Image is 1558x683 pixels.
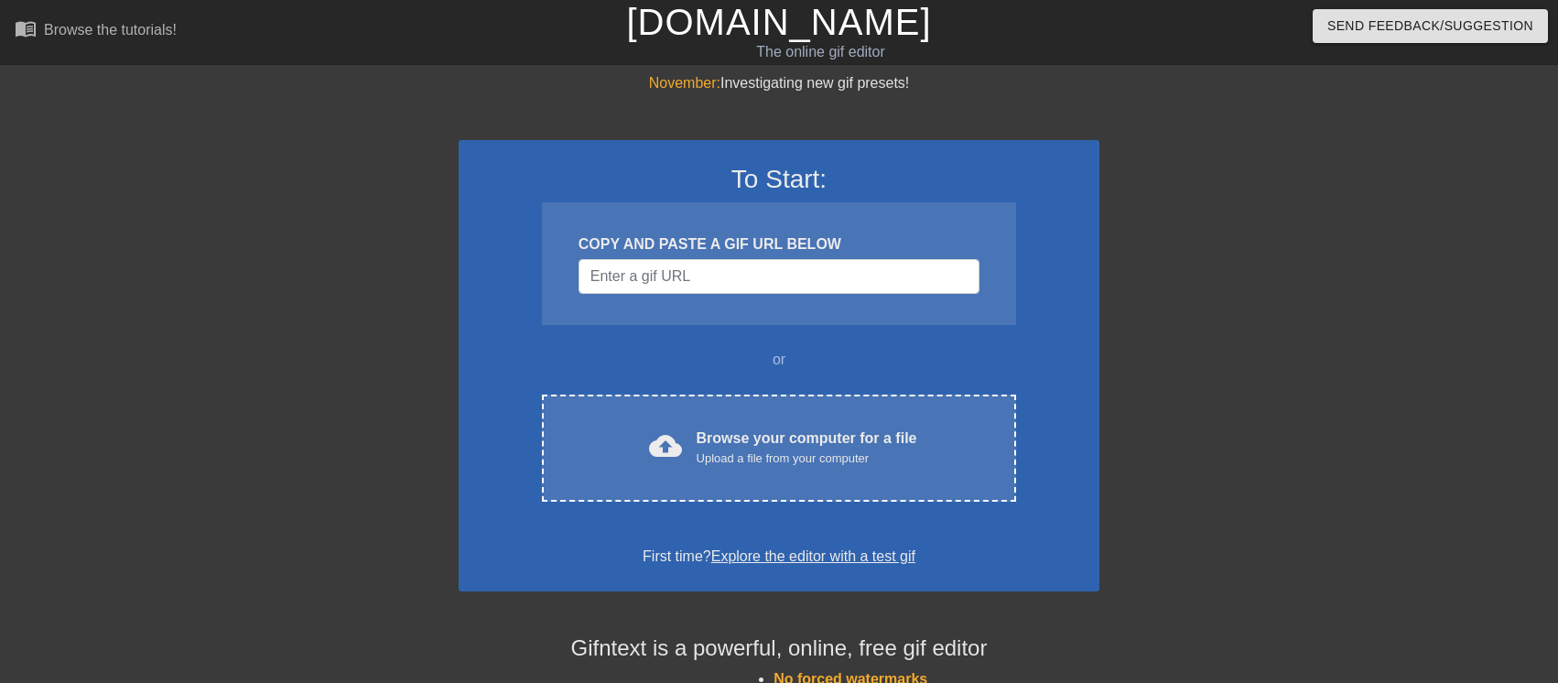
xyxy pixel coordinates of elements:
[506,349,1052,371] div: or
[579,233,979,255] div: COPY AND PASTE A GIF URL BELOW
[15,17,177,46] a: Browse the tutorials!
[579,259,979,294] input: Username
[528,41,1112,63] div: The online gif editor
[482,164,1076,195] h3: To Start:
[1327,15,1533,38] span: Send Feedback/Suggestion
[626,2,931,42] a: [DOMAIN_NAME]
[459,635,1099,662] h4: Gifntext is a powerful, online, free gif editor
[482,546,1076,568] div: First time?
[711,548,915,564] a: Explore the editor with a test gif
[1313,9,1548,43] button: Send Feedback/Suggestion
[649,75,720,91] span: November:
[649,429,682,462] span: cloud_upload
[459,72,1099,94] div: Investigating new gif presets!
[44,22,177,38] div: Browse the tutorials!
[697,450,917,468] div: Upload a file from your computer
[697,428,917,468] div: Browse your computer for a file
[15,17,37,39] span: menu_book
